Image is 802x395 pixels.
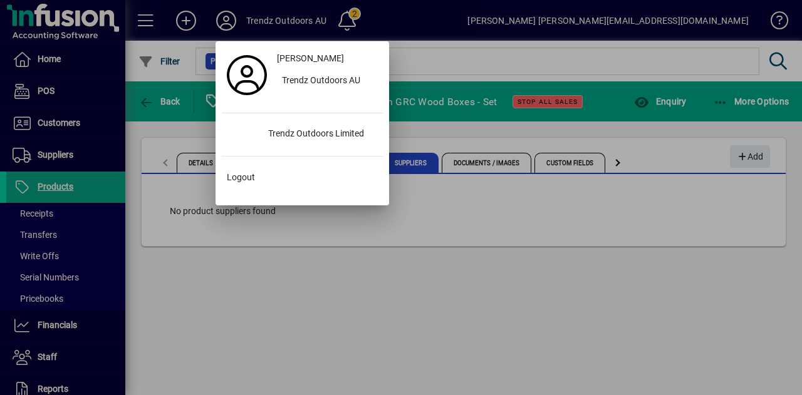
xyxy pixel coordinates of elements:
[272,48,383,70] a: [PERSON_NAME]
[272,70,383,93] button: Trendz Outdoors AU
[222,167,383,189] button: Logout
[222,64,272,86] a: Profile
[222,123,383,146] button: Trendz Outdoors Limited
[258,123,383,146] div: Trendz Outdoors Limited
[227,171,255,184] span: Logout
[277,52,344,65] span: [PERSON_NAME]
